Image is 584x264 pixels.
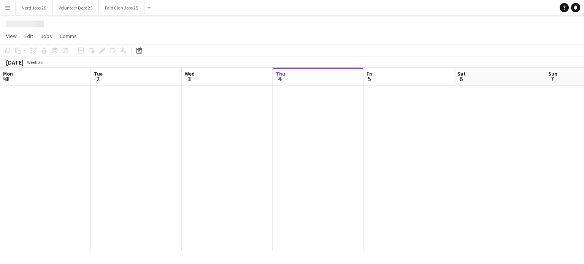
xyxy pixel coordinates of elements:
span: Jobs [41,33,52,40]
span: Mon [3,70,13,77]
a: Comms [57,31,80,41]
span: Fri [367,70,373,77]
span: View [6,33,17,40]
span: Week 36 [25,59,44,65]
button: Paid Clan Jobs 25 [99,0,144,15]
button: Nord Jobs 25 [16,0,52,15]
span: Comms [60,33,77,40]
span: 1 [2,74,13,83]
a: Jobs [38,31,55,41]
span: 3 [184,74,195,83]
span: Thu [276,70,285,77]
span: Sun [548,70,557,77]
a: View [3,31,20,41]
span: Sat [457,70,466,77]
span: 6 [456,74,466,83]
button: Volunteer Dept 25 [52,0,99,15]
span: Tue [94,70,103,77]
span: Edit [24,33,33,40]
span: Wed [185,70,195,77]
a: Edit [21,31,36,41]
span: 7 [547,74,557,83]
div: [DATE] [6,58,24,66]
span: 4 [275,74,285,83]
span: 2 [93,74,103,83]
span: 5 [365,74,373,83]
